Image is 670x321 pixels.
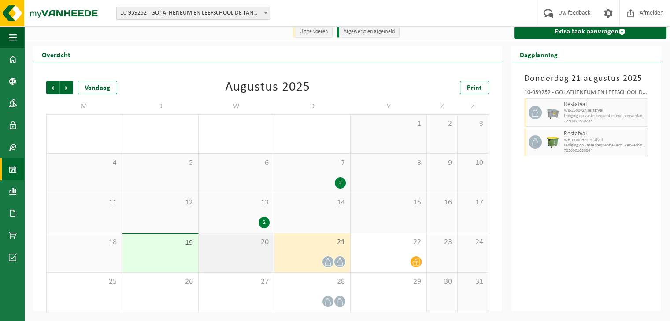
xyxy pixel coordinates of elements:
[431,237,453,247] span: 23
[51,158,118,168] span: 4
[127,238,194,248] span: 19
[279,277,346,287] span: 28
[293,26,333,38] li: Uit te voeren
[431,198,453,208] span: 16
[460,81,489,94] a: Print
[431,277,453,287] span: 30
[203,277,270,287] span: 27
[564,113,646,119] span: Lediging op vaste frequentie (excl. verwerking)
[279,158,346,168] span: 7
[462,119,484,129] span: 3
[33,46,79,63] h2: Overzicht
[274,98,351,114] td: D
[259,217,270,228] div: 2
[355,119,422,129] span: 1
[60,81,73,94] span: Volgende
[514,25,667,39] a: Extra taak aanvragen
[462,237,484,247] span: 24
[431,158,453,168] span: 9
[462,158,484,168] span: 10
[127,158,194,168] span: 5
[78,81,117,94] div: Vandaag
[117,7,270,19] span: 10-959252 - GO! ATHENEUM EN LEEFSCHOOL DE TANDEM - EEKLO
[127,198,194,208] span: 12
[46,81,59,94] span: Vorige
[51,198,118,208] span: 11
[116,7,270,20] span: 10-959252 - GO! ATHENEUM EN LEEFSCHOOL DE TANDEM - EEKLO
[462,198,484,208] span: 17
[355,237,422,247] span: 22
[127,277,194,287] span: 26
[355,277,422,287] span: 29
[351,98,427,114] td: V
[279,198,346,208] span: 14
[564,108,646,113] span: WB-2500-GA restafval
[203,158,270,168] span: 6
[458,98,489,114] td: Z
[225,81,310,94] div: Augustus 2025
[467,84,482,91] span: Print
[546,106,559,119] img: WB-2500-GAL-GY-04
[564,119,646,124] span: T250001680235
[564,143,646,148] span: Lediging op vaste frequentie (excl. verwerking)
[546,135,559,149] img: WB-1100-HPE-GN-51
[564,101,646,108] span: Restafval
[122,98,199,114] td: D
[511,46,566,63] h2: Dagplanning
[355,158,422,168] span: 8
[279,237,346,247] span: 21
[337,26,400,38] li: Afgewerkt en afgemeld
[524,72,648,85] h3: Donderdag 21 augustus 2025
[524,90,648,98] div: 10-959252 - GO! ATHENEUM EN LEEFSCHOOL DE TANDEM - EEKLO
[431,119,453,129] span: 2
[51,237,118,247] span: 18
[46,98,122,114] td: M
[564,138,646,143] span: WB-1100-HP restafval
[564,131,646,138] span: Restafval
[199,98,275,114] td: W
[564,148,646,153] span: T250001680244
[355,198,422,208] span: 15
[427,98,458,114] td: Z
[203,198,270,208] span: 13
[51,277,118,287] span: 25
[462,277,484,287] span: 31
[203,237,270,247] span: 20
[335,177,346,189] div: 2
